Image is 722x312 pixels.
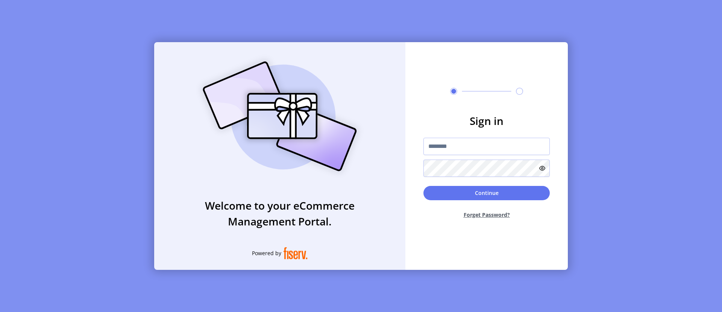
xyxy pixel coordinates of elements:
[252,249,281,257] span: Powered by
[154,198,405,229] h3: Welcome to your eCommerce Management Portal.
[423,205,550,225] button: Forget Password?
[191,53,368,180] img: card_Illustration.svg
[423,186,550,200] button: Continue
[423,113,550,129] h3: Sign in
